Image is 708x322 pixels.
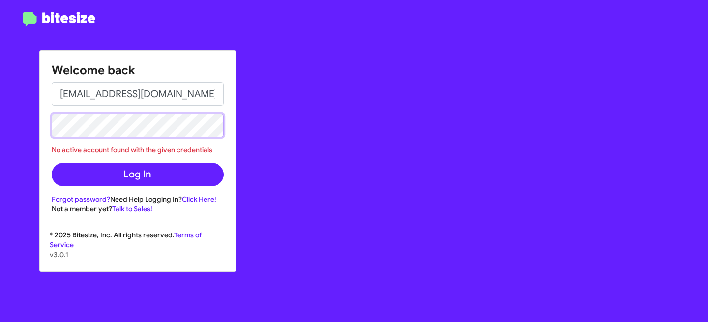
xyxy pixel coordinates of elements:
[52,195,110,204] a: Forgot password?
[52,62,224,78] h1: Welcome back
[50,231,202,249] a: Terms of Service
[40,230,236,271] div: © 2025 Bitesize, Inc. All rights reserved.
[52,145,224,155] div: No active account found with the given credentials
[52,163,224,186] button: Log In
[52,194,224,204] div: Need Help Logging In?
[182,195,216,204] a: Click Here!
[52,204,224,214] div: Not a member yet?
[52,82,224,106] input: Email address
[112,205,152,213] a: Talk to Sales!
[50,250,226,260] p: v3.0.1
